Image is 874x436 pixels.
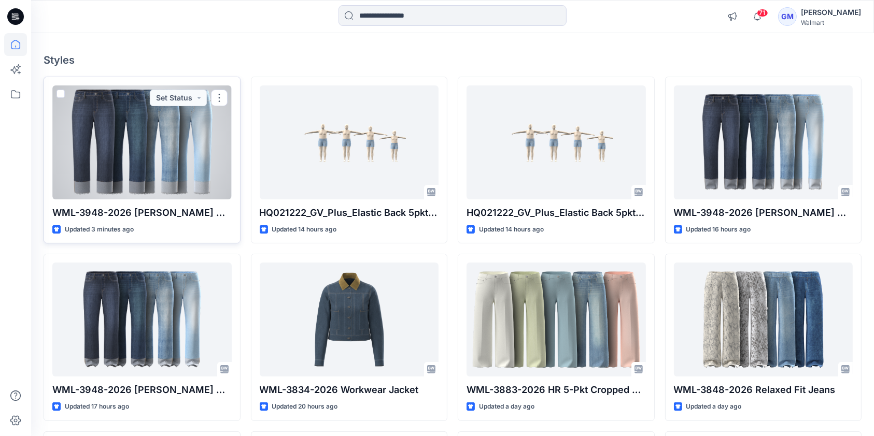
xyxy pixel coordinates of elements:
p: Updated a day ago [686,401,742,412]
p: Updated 16 hours ago [686,224,751,235]
p: WML-3883-2026 HR 5-Pkt Cropped Flare [467,383,646,397]
a: WML-3948-2026 Benton Cuffed Pants-25 Inseam [52,85,232,199]
a: HQ021222_GV_Plus_Elastic Back 5pkt Denim Shorts 3” Inseam [467,85,646,199]
a: WML-3834-2026 Workwear Jacket [260,263,439,376]
a: WML-3848-2026 Relaxed Fit Jeans [674,263,853,376]
p: HQ021222_GV_Plus_Elastic Back 5pkt Denim Shorts 3” Inseam [467,206,646,220]
p: Updated 20 hours ago [272,401,338,412]
div: GM [778,7,797,26]
a: WML-3883-2026 HR 5-Pkt Cropped Flare [467,263,646,376]
p: WML-3948-2026 [PERSON_NAME] Cuffed Pants-29 Inseam [52,383,232,397]
p: Updated 14 hours ago [479,224,544,235]
a: WML-3948-2026 Benton Cuffed Pants-27 Inseam [674,85,853,199]
p: WML-3948-2026 [PERSON_NAME] Cuffed Pants-27 Inseam [674,206,853,220]
p: WML-3848-2026 Relaxed Fit Jeans [674,383,853,397]
p: Updated 14 hours ago [272,224,337,235]
p: Updated 17 hours ago [65,401,129,412]
p: HQ021222_GV_Plus_Elastic Back 5pkt Denim Shorts 3” Inseam [260,206,439,220]
p: Updated a day ago [479,401,534,412]
p: Updated 3 minutes ago [65,224,134,235]
p: WML-3834-2026 Workwear Jacket [260,383,439,397]
a: HQ021222_GV_Plus_Elastic Back 5pkt Denim Shorts 3” Inseam [260,85,439,199]
div: [PERSON_NAME] [801,6,861,19]
span: 71 [757,9,768,17]
h4: Styles [44,54,862,66]
a: WML-3948-2026 Benton Cuffed Pants-29 Inseam [52,263,232,376]
div: Walmart [801,19,861,26]
p: WML-3948-2026 [PERSON_NAME] Cuffed Pants-25 Inseam [52,206,232,220]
